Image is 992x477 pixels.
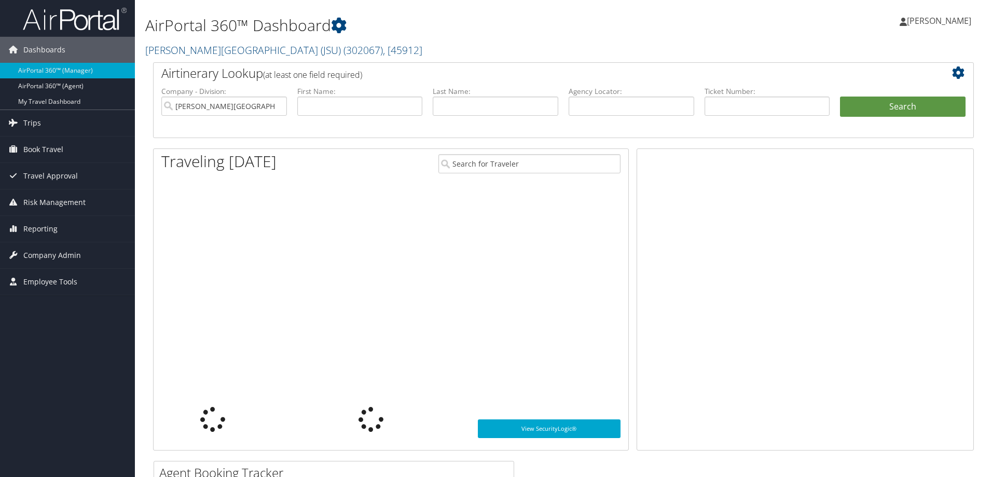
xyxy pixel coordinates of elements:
[907,15,971,26] span: [PERSON_NAME]
[145,43,422,57] a: [PERSON_NAME][GEOGRAPHIC_DATA] (JSU)
[433,86,558,97] label: Last Name:
[23,137,63,162] span: Book Travel
[438,154,621,173] input: Search for Traveler
[383,43,422,57] span: , [ 45912 ]
[23,269,77,295] span: Employee Tools
[705,86,830,97] label: Ticket Number:
[23,110,41,136] span: Trips
[23,242,81,268] span: Company Admin
[569,86,694,97] label: Agency Locator:
[900,5,982,36] a: [PERSON_NAME]
[23,37,65,63] span: Dashboards
[23,216,58,242] span: Reporting
[145,15,703,36] h1: AirPortal 360™ Dashboard
[263,69,362,80] span: (at least one field required)
[23,189,86,215] span: Risk Management
[478,419,621,438] a: View SecurityLogic®
[23,7,127,31] img: airportal-logo.png
[297,86,423,97] label: First Name:
[161,86,287,97] label: Company - Division:
[161,64,897,82] h2: Airtinerary Lookup
[23,163,78,189] span: Travel Approval
[840,97,966,117] button: Search
[161,151,277,172] h1: Traveling [DATE]
[343,43,383,57] span: ( 302067 )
